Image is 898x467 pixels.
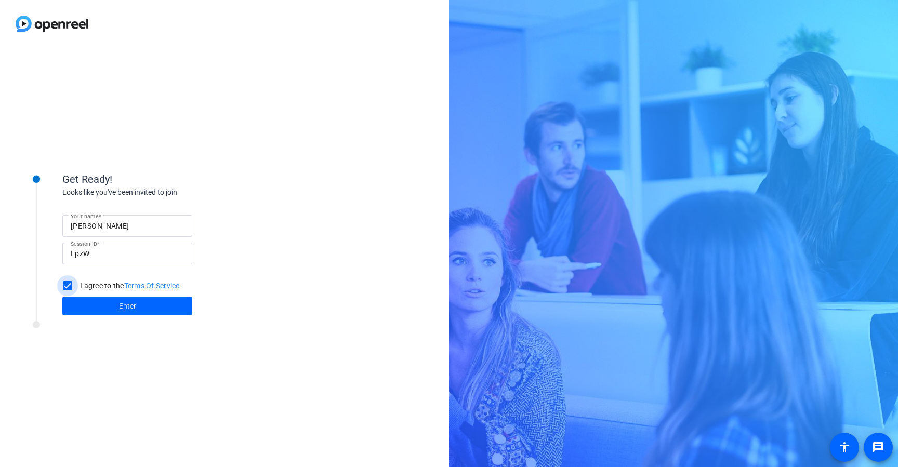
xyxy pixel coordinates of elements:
mat-label: Your name [71,213,98,219]
button: Enter [62,297,192,315]
span: Enter [119,301,136,312]
mat-label: Session ID [71,241,97,247]
a: Terms Of Service [124,282,180,290]
mat-icon: accessibility [838,441,851,453]
mat-icon: message [872,441,884,453]
div: Get Ready! [62,171,270,187]
label: I agree to the [78,281,180,291]
div: Looks like you've been invited to join [62,187,270,198]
